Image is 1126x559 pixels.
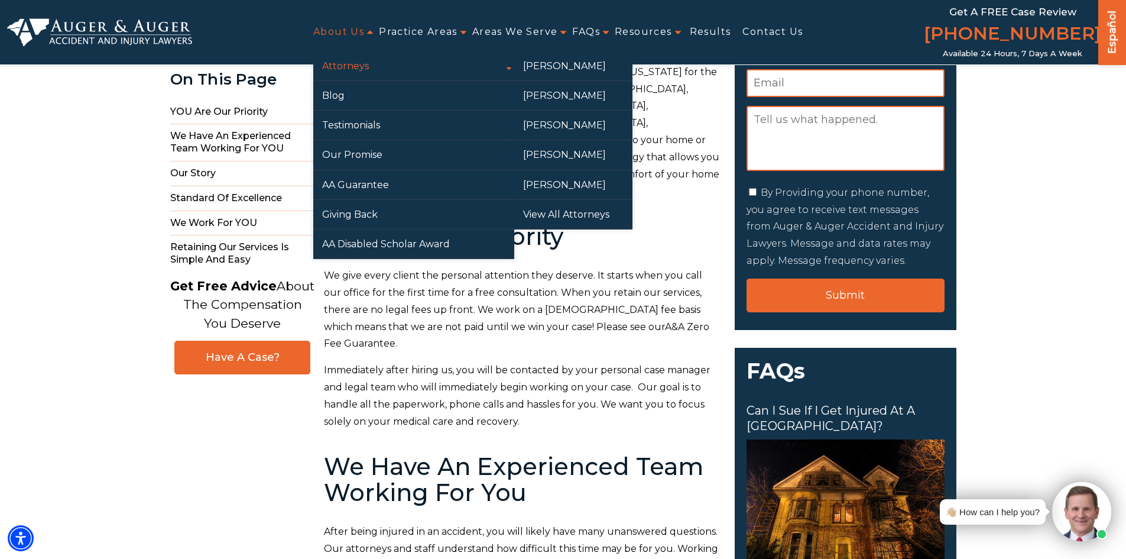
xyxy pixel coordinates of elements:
[170,279,277,293] strong: Get Free Advice
[170,71,315,88] div: On This Page
[170,235,315,272] span: Retaining Our Services Is Simple and Easy
[324,270,702,332] span: We give every client the personal attention they deserve. It starts when you call our office for ...
[8,525,34,551] div: Accessibility Menu
[324,452,703,507] b: We Have An Experienced Team Working For You
[170,211,315,236] span: We Work For YOU
[514,170,632,199] a: [PERSON_NAME]
[313,170,514,199] a: AA Guarantee
[747,69,945,97] input: Email
[324,364,710,426] span: Immediately after hiring us, you will be contacted by your personal case manager and legal team w...
[572,19,600,46] a: FAQs
[514,51,632,80] a: [PERSON_NAME]
[170,100,315,125] span: YOU Are Our Priority
[514,81,632,110] a: [PERSON_NAME]
[313,140,514,169] a: Our Promise
[615,19,672,46] a: Resources
[514,200,632,229] a: View All Attorneys
[174,341,310,374] a: Have A Case?
[170,186,315,211] span: Standard of Excellence
[170,277,314,333] p: About The Compensation You Deserve
[946,504,1040,520] div: 👋🏼 How can I help you?
[313,81,514,110] a: Blog
[514,140,632,169] a: [PERSON_NAME]
[924,21,1101,49] a: [PHONE_NUMBER]
[379,19,457,46] a: Practice Areas
[313,230,514,259] a: AA Disabled Scholar Award
[747,279,945,312] input: Submit
[735,348,956,404] span: FAQs
[949,6,1076,18] span: Get a FREE Case Review
[1052,482,1111,541] img: Intaker widget Avatar
[747,187,943,266] label: By Providing your phone number, you agree to receive text messages from Auger & Auger Accident an...
[690,19,731,46] a: Results
[472,19,558,46] a: Areas We Serve
[747,403,945,434] span: Can I Sue if I Get Injured at a [GEOGRAPHIC_DATA]?
[742,19,803,46] a: Contact Us
[170,124,315,161] span: We Have An Experienced Team Working For YOU
[7,18,192,47] img: Auger & Auger Accident and Injury Lawyers Logo
[514,111,632,140] a: [PERSON_NAME]
[313,19,364,46] a: About Us
[313,51,514,80] a: Attorneys
[943,49,1082,59] span: Available 24 Hours, 7 Days a Week
[170,161,315,186] span: Our Story
[187,351,298,364] span: Have A Case?
[324,222,563,251] b: You Are Our Priority
[313,200,514,229] a: Giving Back
[313,111,514,140] a: Testimonials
